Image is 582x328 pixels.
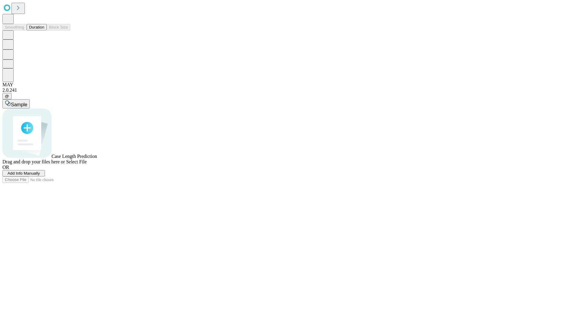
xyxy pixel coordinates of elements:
[47,24,70,30] button: Block Size
[52,154,97,159] span: Case Length Prediction
[2,165,9,170] span: OR
[2,87,580,93] div: 2.0.241
[5,94,9,98] span: @
[8,171,40,176] span: Add Info Manually
[2,170,45,176] button: Add Info Manually
[2,24,27,30] button: Smoothing
[2,159,65,164] span: Drag and drop your files here or
[11,102,27,107] span: Sample
[2,93,12,99] button: @
[27,24,47,30] button: Duration
[2,99,30,108] button: Sample
[2,82,580,87] div: MAY
[66,159,87,164] span: Select File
